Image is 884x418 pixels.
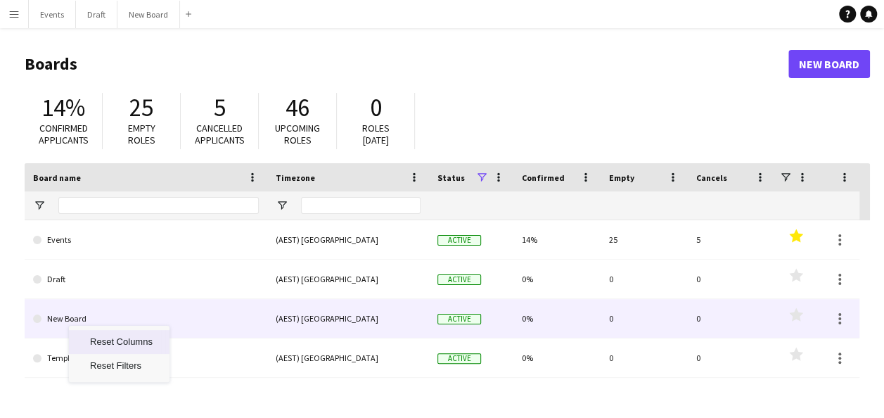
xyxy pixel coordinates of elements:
[41,92,85,123] span: 14%
[276,172,315,183] span: Timezone
[301,197,421,214] input: Timezone Filter Input
[601,220,688,259] div: 25
[513,338,601,377] div: 0%
[195,122,245,146] span: Cancelled applicants
[362,122,390,146] span: Roles [DATE]
[688,299,775,338] div: 0
[267,260,429,298] div: (AEST) [GEOGRAPHIC_DATA]
[370,92,382,123] span: 0
[688,220,775,259] div: 5
[788,50,870,78] a: New Board
[33,260,259,299] a: Draft
[82,330,161,354] span: Reset Columns
[609,172,634,183] span: Empty
[214,92,226,123] span: 5
[437,314,481,324] span: Active
[76,1,117,28] button: Draft
[522,172,565,183] span: Confirmed
[25,53,788,75] h1: Boards
[267,299,429,338] div: (AEST) [GEOGRAPHIC_DATA]
[688,338,775,377] div: 0
[82,354,161,378] span: Reset Filters
[117,1,180,28] button: New Board
[601,299,688,338] div: 0
[129,92,153,123] span: 25
[33,220,259,260] a: Events
[275,122,320,146] span: Upcoming roles
[276,199,288,212] button: Open Filter Menu
[513,299,601,338] div: 0%
[513,220,601,259] div: 14%
[437,353,481,364] span: Active
[696,172,727,183] span: Cancels
[437,172,465,183] span: Status
[267,220,429,259] div: (AEST) [GEOGRAPHIC_DATA]
[29,1,76,28] button: Events
[688,260,775,298] div: 0
[33,172,81,183] span: Board name
[58,197,259,214] input: Board name Filter Input
[33,199,46,212] button: Open Filter Menu
[267,338,429,377] div: (AEST) [GEOGRAPHIC_DATA]
[69,326,169,382] div: Context Menu
[601,338,688,377] div: 0
[33,299,259,338] a: New Board
[437,235,481,246] span: Active
[437,274,481,285] span: Active
[286,92,309,123] span: 46
[33,338,259,378] a: Templates
[39,122,89,146] span: Confirmed applicants
[128,122,155,146] span: Empty roles
[513,260,601,298] div: 0%
[601,260,688,298] div: 0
